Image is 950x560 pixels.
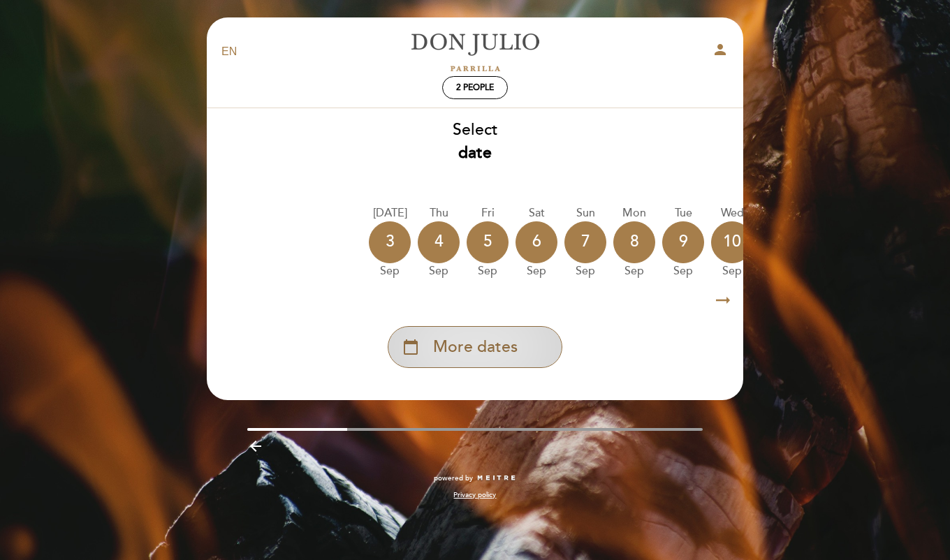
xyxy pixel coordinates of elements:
i: calendar_today [402,335,419,359]
b: date [458,143,492,163]
div: Tue [662,205,704,221]
div: 5 [467,221,509,263]
i: arrow_backward [247,438,264,455]
div: [DATE] [369,205,411,221]
a: [PERSON_NAME] [388,33,562,71]
i: person [712,41,729,58]
div: Select [206,119,744,165]
div: Sep [564,263,606,279]
div: Mon [613,205,655,221]
div: 7 [564,221,606,263]
i: arrow_right_alt [712,286,733,316]
div: Thu [418,205,460,221]
div: 10 [711,221,753,263]
div: Sep [711,263,753,279]
div: Sep [516,263,557,279]
div: 9 [662,221,704,263]
span: 2 people [456,82,494,93]
div: 8 [613,221,655,263]
div: Sep [662,263,704,279]
div: Fri [467,205,509,221]
div: Sun [564,205,606,221]
img: MEITRE [476,475,516,482]
div: 6 [516,221,557,263]
div: Sep [613,263,655,279]
div: Sep [418,263,460,279]
div: 4 [418,221,460,263]
span: powered by [434,473,473,483]
a: Privacy policy [453,490,496,500]
button: person [712,41,729,63]
a: powered by [434,473,516,483]
div: Wed [711,205,753,221]
div: 3 [369,221,411,263]
div: Sep [467,263,509,279]
div: Sat [516,205,557,221]
span: More dates [433,336,518,359]
div: Sep [369,263,411,279]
